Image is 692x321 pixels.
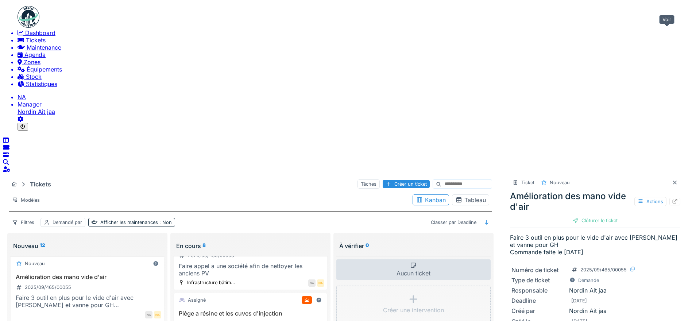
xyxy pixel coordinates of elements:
div: Filtres [9,218,38,227]
div: Tableau [455,196,486,204]
div: Faire 3 outil en plus pour le vide d'air avec [PERSON_NAME] et vanne pour GH Commande faite le [D... [13,294,161,309]
div: Nordin Ait jaa [511,307,679,314]
div: Tâches [357,179,380,189]
div: Afficher les maintenances [100,220,172,225]
img: Badge_color-CXgf-gQk.svg [18,6,39,28]
h3: Piège a résine et les cuves d'injection [177,310,324,317]
a: Stock [18,73,689,80]
div: En cours [176,242,325,250]
sup: 12 [40,242,45,250]
div: Créer un ticket [383,180,430,188]
div: Actions [634,197,666,206]
div: Créé par [511,307,566,314]
div: Infrastructure bâtim... [187,280,235,285]
div: Modèles [9,196,43,205]
li: NA [18,93,689,101]
span: : Non [158,220,172,225]
div: Manager [18,101,689,108]
div: Demandé par [53,220,82,225]
a: Tickets [18,36,689,44]
a: NA ManagerNordin Ait jaa [18,93,689,115]
div: Nouveau [550,180,570,185]
span: Stock [26,73,42,80]
span: Agenda [24,51,46,58]
div: NA [317,279,324,287]
a: Agenda [18,51,689,58]
a: Zones [18,58,689,66]
strong: Tickets [27,181,54,188]
sup: 0 [366,242,369,250]
div: Assigné [188,297,206,303]
span: Statistiques [26,80,57,88]
div: Nouveau [13,242,162,250]
div: Amélioration des mano vide d'air [510,191,680,212]
li: Nordin Ait jaa [18,101,689,115]
span: Dashboard [25,29,55,36]
div: Voir [659,15,674,24]
div: NA [145,311,152,318]
div: Demande [578,278,599,283]
a: Équipements [18,66,689,73]
h3: Amélioration des mano vide d'air [13,273,161,281]
div: Aucun ticket [336,259,491,280]
div: Créer une intervention [383,306,444,314]
div: Nouveau [25,261,45,266]
div: 2025/09/465/00055 [25,285,71,290]
div: Faire appel a une société afin de nettoyer les anciens PV [177,262,324,277]
div: Ticket [521,180,534,185]
div: NA [154,311,161,318]
div: Clôturer le ticket [570,216,621,225]
div: Type de ticket [511,276,566,284]
a: Dashboard [18,29,689,36]
div: Deadline [511,297,566,304]
div: Numéro de ticket [511,266,566,274]
span: Tickets [26,36,46,44]
div: Kanban [416,196,446,204]
sup: 8 [202,242,206,250]
div: Classer par Deadline [428,218,480,227]
a: Maintenance [18,44,689,51]
a: Statistiques [18,80,689,88]
span: Équipements [27,66,62,73]
div: 2025/09/465/00055 [580,267,627,272]
p: Faire 3 outil en plus pour le vide d'air avec [PERSON_NAME] et vanne pour GH Commande faite le [D... [510,234,680,256]
div: Responsable [511,287,566,294]
div: À vérifier [339,242,488,250]
div: NA [308,279,316,287]
div: Nordin Ait jaa [511,287,679,294]
span: Zones [24,58,40,66]
span: Maintenance [27,44,61,51]
div: [DATE] [571,298,587,303]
